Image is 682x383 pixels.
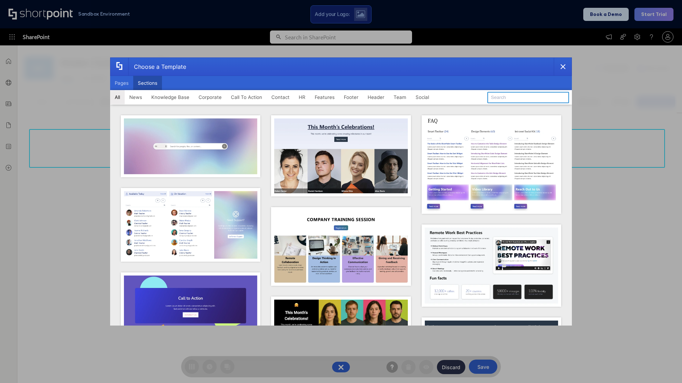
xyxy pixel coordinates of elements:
[411,90,434,104] button: Social
[125,90,147,104] button: News
[110,90,125,104] button: All
[128,58,186,76] div: Choose a Template
[226,90,267,104] button: Call To Action
[110,76,133,90] button: Pages
[554,301,682,383] iframe: Chat Widget
[147,90,194,104] button: Knowledge Base
[194,90,226,104] button: Corporate
[310,90,339,104] button: Features
[110,57,572,326] div: template selector
[363,90,389,104] button: Header
[294,90,310,104] button: HR
[133,76,162,90] button: Sections
[339,90,363,104] button: Footer
[487,92,569,103] input: Search
[389,90,411,104] button: Team
[267,90,294,104] button: Contact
